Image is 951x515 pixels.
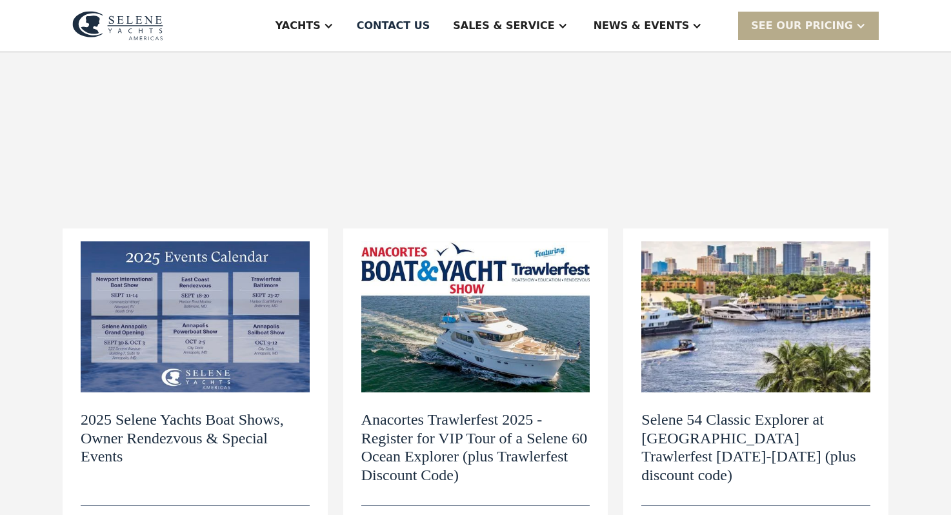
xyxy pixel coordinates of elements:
div: Contact US [357,18,430,34]
h2: 2025 Selene Yachts Boat Shows, Owner Rendezvous & Special Events [81,410,310,466]
div: SEE Our Pricing [738,12,879,39]
div: News & EVENTS [594,18,690,34]
div: Yachts [275,18,321,34]
div: Sales & Service [453,18,554,34]
img: logo [72,11,163,41]
h2: Anacortes Trawlerfest 2025 - Register for VIP Tour of a Selene 60 Ocean Explorer (plus Trawlerfes... [361,410,590,485]
div: SEE Our Pricing [751,18,853,34]
h2: Selene 54 Classic Explorer at [GEOGRAPHIC_DATA] Trawlerfest [DATE]-[DATE] (plus discount code) [641,410,870,485]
